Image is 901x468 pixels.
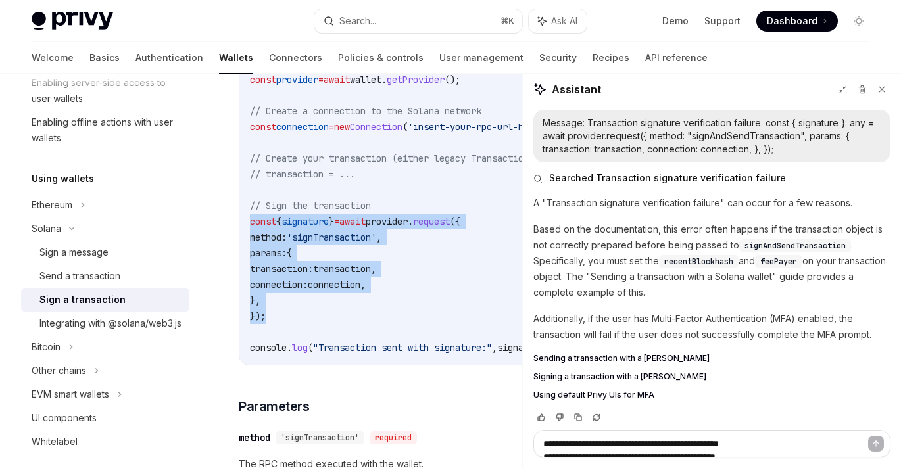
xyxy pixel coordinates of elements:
[292,342,308,354] span: log
[219,42,253,74] a: Wallets
[338,42,424,74] a: Policies & controls
[287,247,292,259] span: {
[350,121,402,133] span: Connection
[32,363,86,379] div: Other chains
[32,114,182,146] div: Enabling offline actions with user wallets
[413,216,450,227] span: request
[402,121,408,133] span: (
[39,245,109,260] div: Sign a message
[533,390,654,400] span: Using default Privy UIs for MFA
[533,371,890,382] a: Signing a transaction with a [PERSON_NAME]
[744,241,846,251] span: signAndSendTransaction
[334,216,339,227] span: =
[32,171,94,187] h5: Using wallets
[500,16,514,26] span: ⌘ K
[39,316,182,331] div: Integrating with @solana/web3.js
[250,105,481,117] span: // Create a connection to the Solana network
[376,231,381,243] span: ,
[21,241,189,264] a: Sign a message
[250,216,276,227] span: const
[250,231,287,243] span: method:
[39,292,126,308] div: Sign a transaction
[32,42,74,74] a: Welcome
[329,121,334,133] span: =
[445,74,460,85] span: ();
[381,74,387,85] span: .
[21,312,189,335] a: Integrating with @solana/web3.js
[135,42,203,74] a: Authentication
[32,221,61,237] div: Solana
[593,42,629,74] a: Recipes
[533,353,890,363] a: Sending a transaction with a [PERSON_NAME]
[439,42,524,74] a: User management
[250,247,287,259] span: params:
[533,390,890,400] a: Using default Privy UIs for MFA
[868,436,884,452] button: Send message
[32,12,113,30] img: light logo
[276,121,329,133] span: connection
[551,14,577,28] span: Ask AI
[32,434,78,450] div: Whitelabel
[339,13,376,29] div: Search...
[314,9,522,33] button: Search...⌘K
[350,74,381,85] span: wallet
[533,371,706,382] span: Signing a transaction with a [PERSON_NAME]
[250,310,266,322] span: });
[269,42,322,74] a: Connectors
[533,195,890,211] p: A "Transaction signature verification failure" can occur for a few reasons.
[543,116,881,156] div: Message: Transaction signature verification failure. const { signature }: any = await provider.re...
[549,172,786,185] span: Searched Transaction signature verification failure
[366,216,408,227] span: provider
[329,216,334,227] span: }
[371,263,376,275] span: ,
[334,121,350,133] span: new
[308,342,313,354] span: (
[767,14,817,28] span: Dashboard
[281,433,359,443] span: 'signTransaction'
[339,216,366,227] span: await
[539,42,577,74] a: Security
[250,152,660,164] span: // Create your transaction (either legacy Transaction or VersionedTransaction)
[533,172,890,185] button: Searched Transaction signature verification failure
[848,11,869,32] button: Toggle dark mode
[756,11,838,32] a: Dashboard
[308,279,360,291] span: connection
[360,279,366,291] span: ,
[529,9,587,33] button: Ask AI
[32,339,61,355] div: Bitcoin
[32,410,97,426] div: UI components
[704,14,741,28] a: Support
[324,74,350,85] span: await
[492,342,497,354] span: ,
[39,268,120,284] div: Send a transaction
[318,74,324,85] span: =
[32,386,109,402] div: EVM smart wallets
[21,110,189,150] a: Enabling offline actions with user wallets
[408,121,545,133] span: 'insert-your-rpc-url-here'
[287,231,376,243] span: 'signTransaction'
[497,342,545,354] span: signature
[89,42,120,74] a: Basics
[313,342,492,354] span: "Transaction sent with signature:"
[21,264,189,288] a: Send a transaction
[21,406,189,430] a: UI components
[250,168,355,180] span: // transaction = ...
[250,294,260,306] span: },
[408,216,413,227] span: .
[276,216,281,227] span: {
[533,222,890,300] p: Based on the documentation, this error often happens if the transaction object is not correctly p...
[250,74,276,85] span: const
[276,74,318,85] span: provider
[313,263,371,275] span: transaction
[250,279,308,291] span: connection:
[450,216,460,227] span: ({
[287,342,292,354] span: .
[533,311,890,342] p: Additionally, if the user has Multi-Factor Authentication (MFA) enabled, the transaction will fai...
[32,197,72,213] div: Ethereum
[370,431,417,444] div: required
[387,74,445,85] span: getProvider
[250,342,287,354] span: console
[239,431,270,444] div: method
[250,121,276,133] span: const
[281,216,329,227] span: signature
